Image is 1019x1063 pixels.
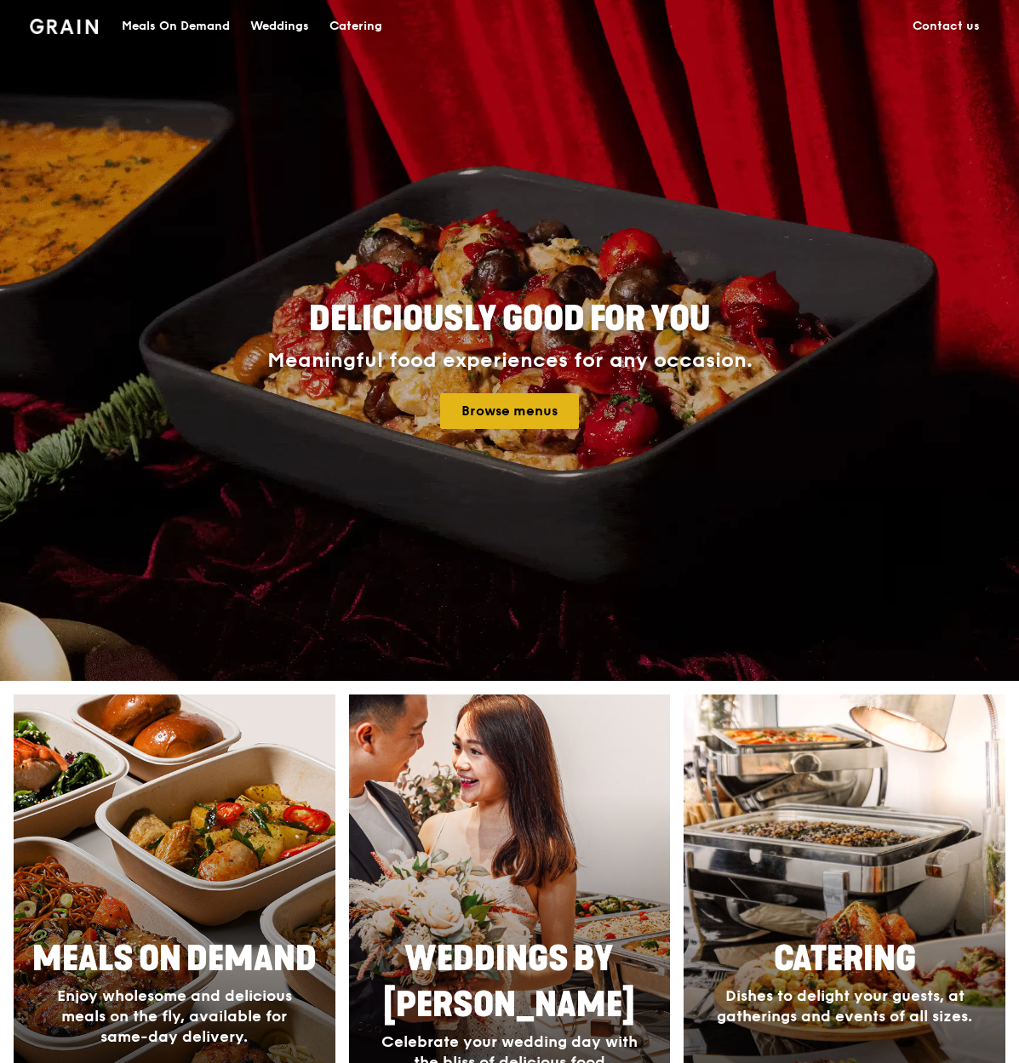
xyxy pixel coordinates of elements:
span: Catering [774,939,916,980]
a: Browse menus [440,393,579,429]
a: Weddings [240,1,319,52]
div: Meals On Demand [122,1,230,52]
div: Catering [329,1,382,52]
span: Enjoy wholesome and delicious meals on the fly, available for same-day delivery. [57,986,292,1046]
span: Meals On Demand [32,939,317,980]
img: Grain [30,19,99,34]
a: Contact us [902,1,990,52]
span: Dishes to delight your guests, at gatherings and events of all sizes. [717,986,972,1026]
a: Catering [319,1,392,52]
div: Weddings [250,1,309,52]
span: Weddings by [PERSON_NAME] [383,939,635,1026]
span: Deliciously good for you [309,299,710,340]
div: Meaningful food experiences for any occasion. [203,349,816,373]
